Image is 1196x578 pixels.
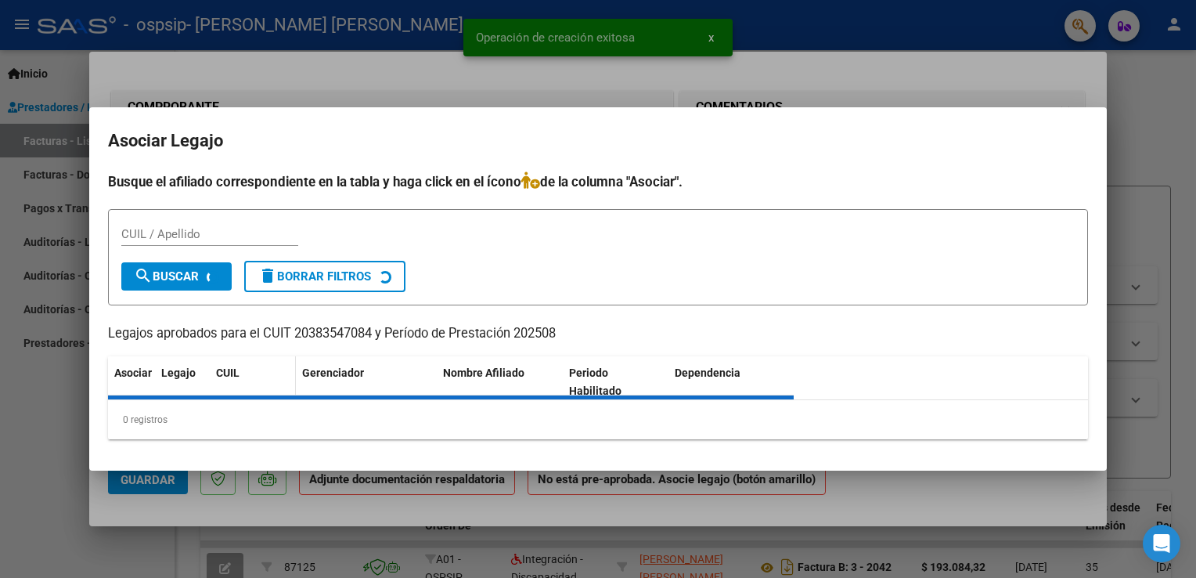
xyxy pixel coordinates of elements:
[108,126,1088,156] h2: Asociar Legajo
[302,367,364,379] span: Gerenciador
[563,356,668,408] datatable-header-cell: Periodo Habilitado
[1143,525,1180,562] div: Open Intercom Messenger
[210,356,296,408] datatable-header-cell: CUIL
[296,356,437,408] datatable-header-cell: Gerenciador
[258,269,371,284] span: Borrar Filtros
[258,266,277,285] mat-icon: delete
[108,172,1088,192] h4: Busque el afiliado correspondiente en la tabla y haga click en el ícono de la columna "Asociar".
[134,266,153,285] mat-icon: search
[134,269,199,284] span: Buscar
[108,356,155,408] datatable-header-cell: Asociar
[675,367,740,379] span: Dependencia
[121,262,232,291] button: Buscar
[161,367,196,379] span: Legajo
[108,400,1088,439] div: 0 registros
[244,261,405,292] button: Borrar Filtros
[443,367,524,379] span: Nombre Afiliado
[437,356,563,408] datatable-header-cell: Nombre Afiliado
[108,324,1088,344] p: Legajos aprobados para el CUIT 20383547084 y Período de Prestación 202508
[155,356,210,408] datatable-header-cell: Legajo
[216,367,240,379] span: CUIL
[114,367,152,379] span: Asociar
[668,356,794,408] datatable-header-cell: Dependencia
[569,367,621,397] span: Periodo Habilitado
